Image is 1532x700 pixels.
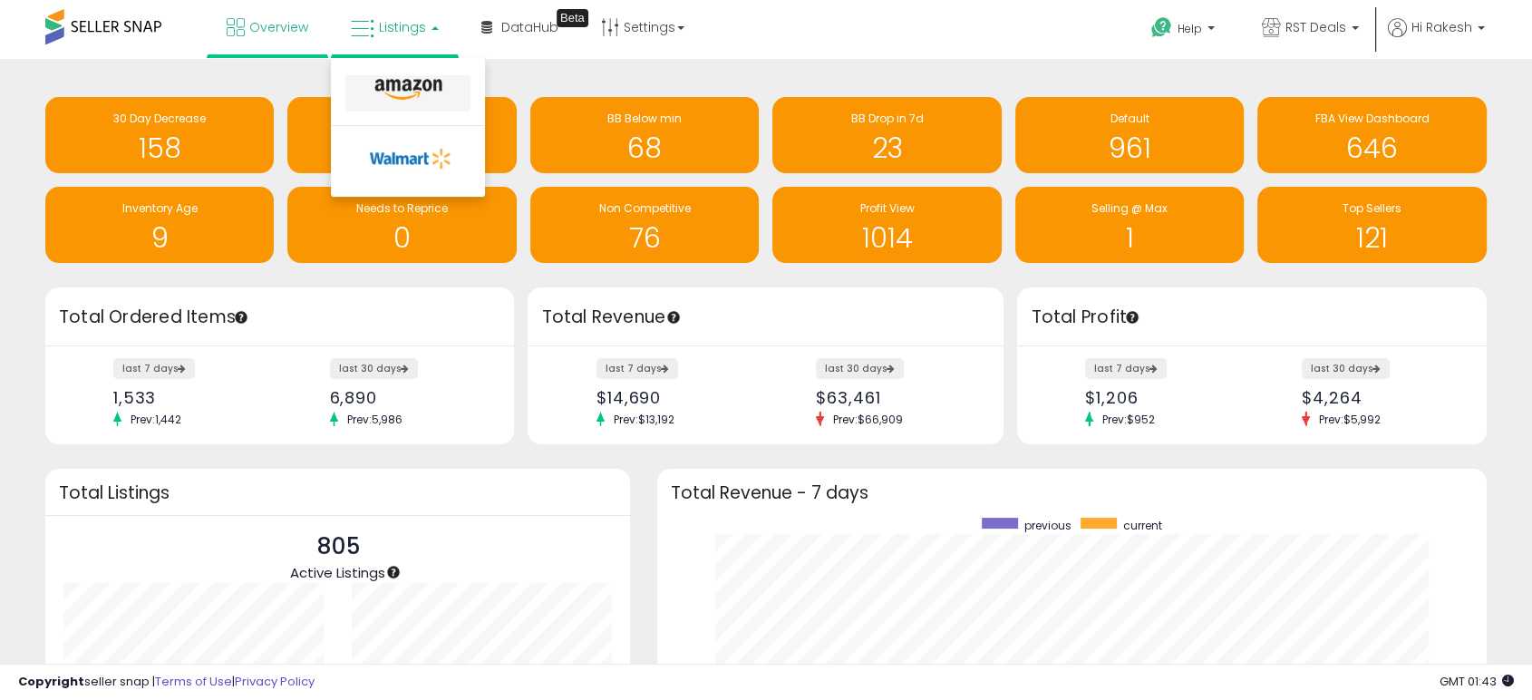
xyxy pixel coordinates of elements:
[530,187,759,263] a: Non Competitive 76
[816,358,904,379] label: last 30 days
[290,563,385,582] span: Active Listings
[781,223,992,253] h1: 1014
[596,388,752,407] div: $14,690
[1150,16,1173,39] i: Get Help
[607,111,682,126] span: BB Below min
[1091,200,1168,216] span: Selling @ Max
[671,486,1473,500] h3: Total Revenue - 7 days
[772,97,1001,173] a: BB Drop in 7d 23
[781,133,992,163] h1: 23
[1123,518,1162,533] span: current
[1302,358,1390,379] label: last 30 days
[1093,412,1164,427] span: Prev: $952
[539,133,750,163] h1: 68
[557,9,588,27] div: Tooltip anchor
[235,673,315,690] a: Privacy Policy
[1085,358,1167,379] label: last 7 days
[1315,111,1430,126] span: FBA View Dashboard
[501,18,558,36] span: DataHub
[772,187,1001,263] a: Profit View 1014
[1015,187,1244,263] a: Selling @ Max 1
[113,388,267,407] div: 1,533
[530,97,759,173] a: BB Below min 68
[1343,200,1401,216] span: Top Sellers
[356,200,448,216] span: Needs to Reprice
[1388,18,1485,59] a: Hi Rakesh
[1024,223,1235,253] h1: 1
[1440,673,1514,690] span: 2025-09-16 01:43 GMT
[1031,305,1472,330] h3: Total Profit
[338,412,412,427] span: Prev: 5,986
[860,200,915,216] span: Profit View
[1266,133,1477,163] h1: 646
[290,530,385,564] p: 805
[1085,388,1238,407] div: $1,206
[824,412,912,427] span: Prev: $66,909
[113,111,206,126] span: 30 Day Decrease
[330,388,483,407] div: 6,890
[59,486,616,500] h3: Total Listings
[851,111,924,126] span: BB Drop in 7d
[541,305,990,330] h3: Total Revenue
[1411,18,1472,36] span: Hi Rakesh
[45,97,274,173] a: 30 Day Decrease 158
[816,388,972,407] div: $63,461
[539,223,750,253] h1: 76
[121,412,190,427] span: Prev: 1,442
[1310,412,1390,427] span: Prev: $5,992
[155,673,232,690] a: Terms of Use
[1024,518,1071,533] span: previous
[233,309,249,326] div: Tooltip anchor
[54,133,265,163] h1: 158
[1110,111,1149,126] span: Default
[665,309,682,326] div: Tooltip anchor
[605,412,684,427] span: Prev: $13,192
[296,223,507,253] h1: 0
[122,200,198,216] span: Inventory Age
[385,564,402,580] div: Tooltip anchor
[1285,18,1346,36] span: RST Deals
[330,358,418,379] label: last 30 days
[296,133,507,163] h1: 54
[249,18,308,36] span: Overview
[18,673,84,690] strong: Copyright
[1257,187,1486,263] a: Top Sellers 121
[1024,133,1235,163] h1: 961
[45,187,274,263] a: Inventory Age 9
[1015,97,1244,173] a: Default 961
[287,97,516,173] a: 90 DAYS OLD INVENTOR 54
[1178,21,1202,36] span: Help
[379,18,426,36] span: Listings
[287,187,516,263] a: Needs to Reprice 0
[599,200,691,216] span: Non Competitive
[18,674,315,691] div: seller snap | |
[1266,223,1477,253] h1: 121
[54,223,265,253] h1: 9
[1137,3,1233,59] a: Help
[1124,309,1140,326] div: Tooltip anchor
[1257,97,1486,173] a: FBA View Dashboard 646
[113,358,195,379] label: last 7 days
[596,358,678,379] label: last 7 days
[59,305,500,330] h3: Total Ordered Items
[1302,388,1455,407] div: $4,264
